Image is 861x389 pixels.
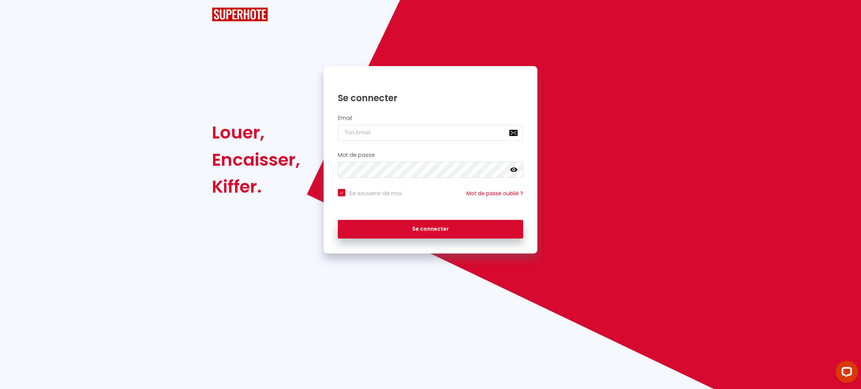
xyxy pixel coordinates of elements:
iframe: LiveChat chat widget [830,358,861,389]
div: Kiffer. [212,173,300,200]
h2: Mot de passe [338,152,523,158]
div: Louer, [212,119,300,146]
input: Ton Email [338,125,523,141]
h1: Se connecter [338,92,523,104]
button: Se connecter [338,220,523,239]
img: SuperHote logo [212,7,268,21]
div: Encaisser, [212,146,300,173]
h2: Email [338,115,523,121]
a: Mot de passe oublié ? [466,190,523,197]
